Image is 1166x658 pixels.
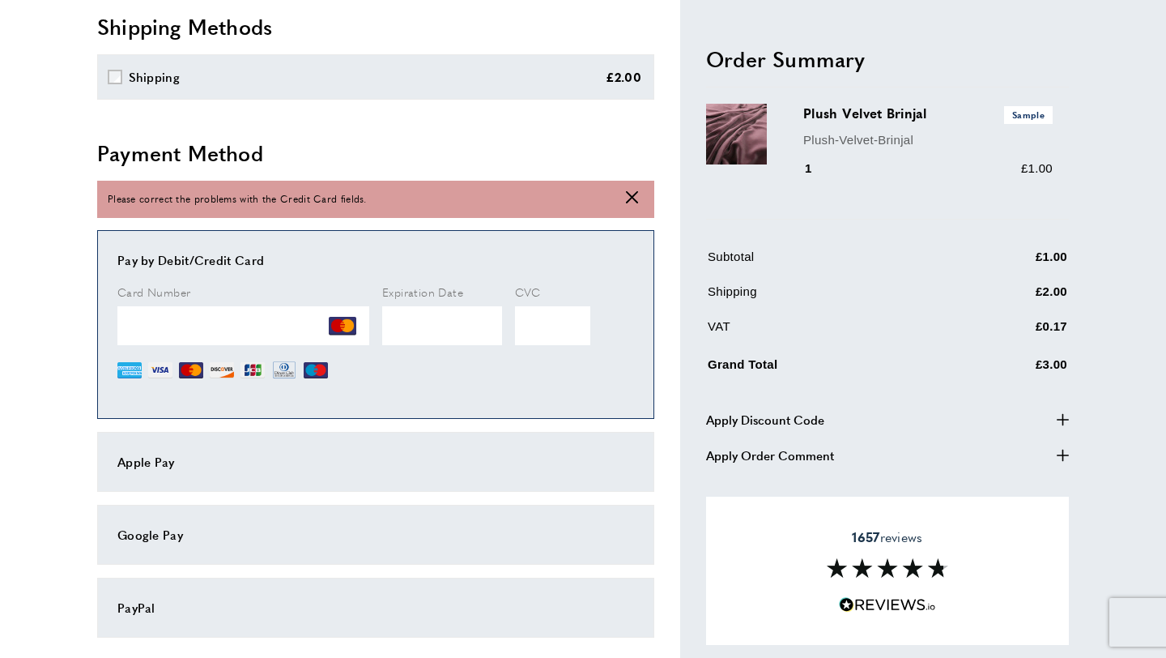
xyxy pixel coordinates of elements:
td: Subtotal [708,247,954,279]
img: Reviews.io 5 stars [839,597,936,613]
h3: Plush Velvet Brinjal [803,104,1053,123]
span: Please correct the problems with the Credit Card fields. [108,191,367,207]
td: Grand Total [708,352,954,387]
img: MC.png [329,312,356,340]
img: MI.png [304,358,328,382]
td: VAT [708,317,954,348]
div: Pay by Debit/Credit Card [117,250,634,270]
iframe: Secure Credit Card Frame - Credit Card Number [117,306,369,345]
h2: Payment Method [97,139,654,168]
div: 1 [803,159,835,178]
td: £2.00 [955,282,1067,314]
span: Expiration Date [382,284,463,300]
td: Shipping [708,282,954,314]
p: Plush-Velvet-Brinjal [803,130,1053,149]
img: Reviews section [827,558,948,578]
span: Card Number [117,284,190,300]
div: Google Pay [117,525,634,545]
h2: Order Summary [706,44,1069,73]
div: Shipping [129,67,180,87]
td: £3.00 [955,352,1067,387]
td: £0.17 [955,317,1067,348]
div: PayPal [117,598,634,617]
img: JCB.png [240,358,265,382]
span: £1.00 [1021,161,1053,175]
img: DI.png [210,358,234,382]
img: MC.png [179,358,203,382]
strong: 1657 [852,527,879,545]
img: Plush Velvet Brinjal [706,104,767,164]
span: CVC [515,284,541,300]
span: reviews [852,528,922,545]
h2: Shipping Methods [97,12,654,41]
div: £2.00 [606,67,642,87]
span: Sample [1004,106,1053,123]
span: Apply Order Comment [706,445,834,464]
span: Apply Discount Code [706,409,824,429]
div: Apple Pay [117,452,634,472]
td: £1.00 [955,247,1067,279]
iframe: Secure Credit Card Frame - Expiration Date [382,306,502,345]
iframe: Secure Credit Card Frame - CVV [515,306,590,345]
img: DN.png [271,358,297,382]
img: VI.png [148,358,172,382]
img: AE.png [117,358,142,382]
